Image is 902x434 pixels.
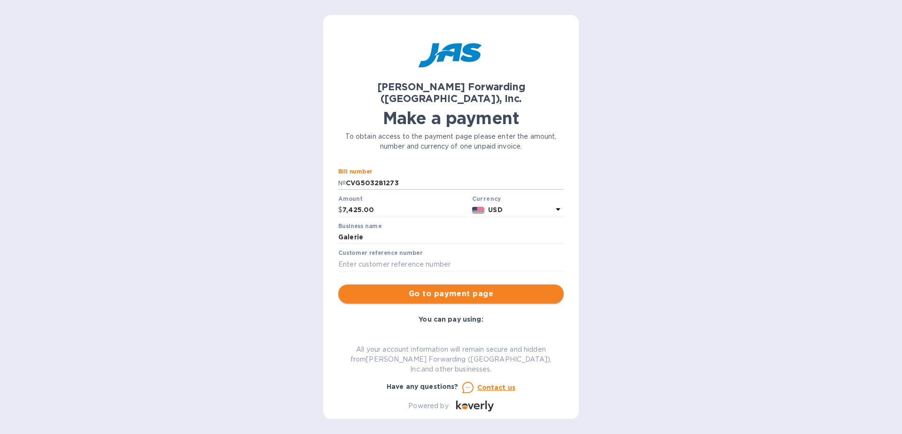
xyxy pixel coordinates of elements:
button: Go to payment page [338,284,564,303]
u: Contact us [477,384,516,391]
p: All your account information will remain secure and hidden from [PERSON_NAME] Forwarding ([GEOGRA... [338,345,564,374]
input: 0.00 [342,203,468,217]
img: USD [472,207,485,213]
span: Go to payment page [346,288,556,300]
p: Powered by [408,401,448,411]
p: $ [338,205,342,215]
label: Customer reference number [338,251,422,256]
input: Enter customer reference number [338,257,564,271]
p: To obtain access to the payment page please enter the amount, number and currency of one unpaid i... [338,132,564,151]
b: You can pay using: [419,316,483,323]
b: Have any questions? [387,383,459,390]
h1: Make a payment [338,108,564,128]
input: Enter bill number [346,176,564,190]
b: USD [488,206,502,213]
b: [PERSON_NAME] Forwarding ([GEOGRAPHIC_DATA]), Inc. [377,81,525,104]
label: Amount [338,196,362,202]
input: Enter business name [338,230,564,245]
p: № [338,178,346,188]
b: Currency [472,195,501,202]
label: Business name [338,223,381,229]
label: Bill number [338,169,372,175]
